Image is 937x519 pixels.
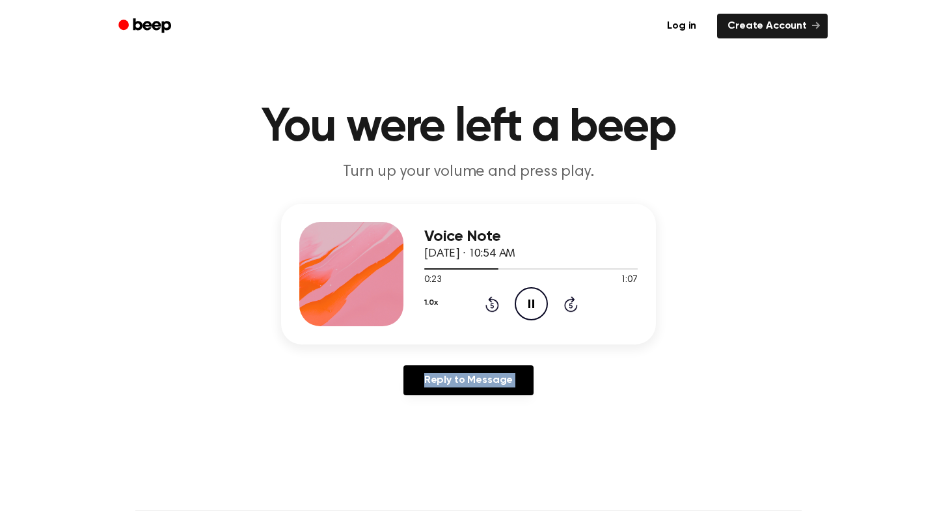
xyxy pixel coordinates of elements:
a: Log in [654,11,709,41]
p: Turn up your volume and press play. [219,161,718,183]
span: [DATE] · 10:54 AM [424,248,515,260]
a: Create Account [717,14,828,38]
button: 1.0x [424,292,437,314]
h3: Voice Note [424,228,638,245]
span: 1:07 [621,274,638,287]
span: 0:23 [424,274,441,287]
a: Reply to Message [403,365,534,395]
h1: You were left a beep [135,104,802,151]
a: Beep [109,14,183,39]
